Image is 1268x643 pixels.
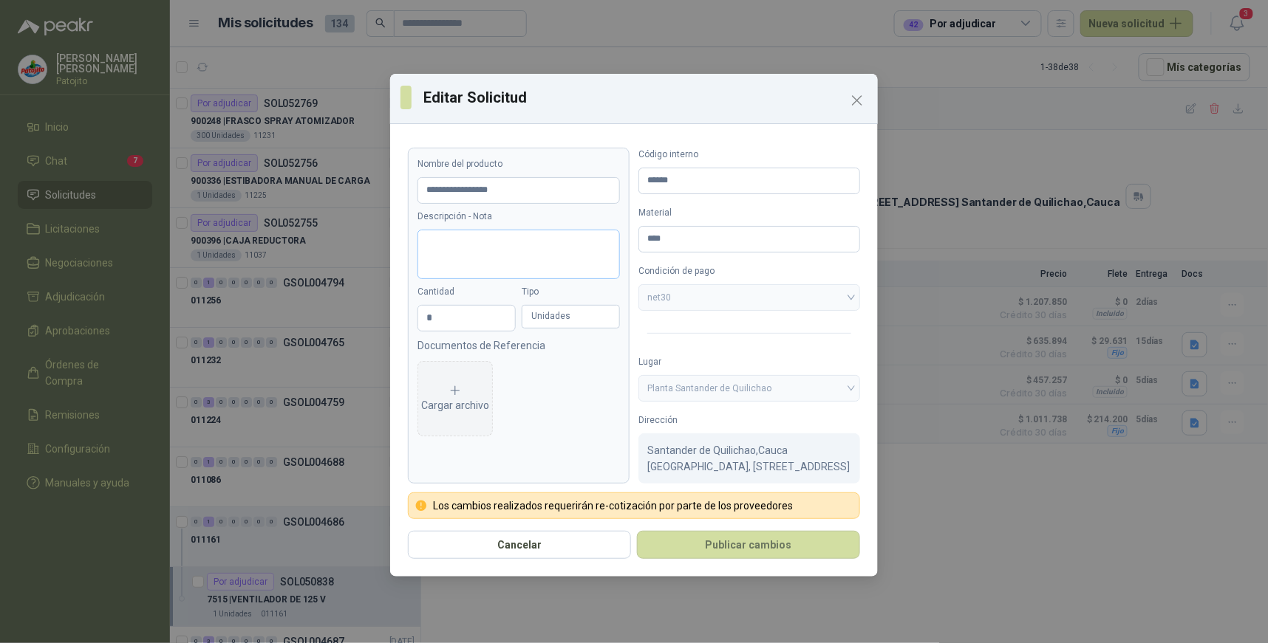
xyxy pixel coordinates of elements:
button: Close [845,89,869,112]
span: net30 [647,286,851,309]
label: Nombre del producto [417,157,620,171]
label: Descripción - Nota [417,210,620,224]
label: Cantidad [417,285,516,299]
p: Los cambios realizados requerirán re-cotización por parte de los proveedores [434,500,794,512]
div: Cargar archivo [421,384,489,413]
label: Material [638,206,860,220]
label: Lugar [638,355,860,369]
button: Publicar cambios [637,531,860,559]
span: Planta Santander de Quilichao [647,377,851,399]
div: Santander de Quilichao , Cauca [638,433,860,484]
label: Tipo [522,285,620,299]
label: Código interno [638,148,860,162]
button: Cancelar [408,531,631,559]
label: Condición de pago [638,264,860,278]
p: Documentos de Referencia [417,337,620,354]
h3: Editar Solicitud [423,86,868,109]
label: Dirección [638,413,860,427]
p: [GEOGRAPHIC_DATA], [STREET_ADDRESS] [647,458,851,475]
div: Unidades [522,305,620,329]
